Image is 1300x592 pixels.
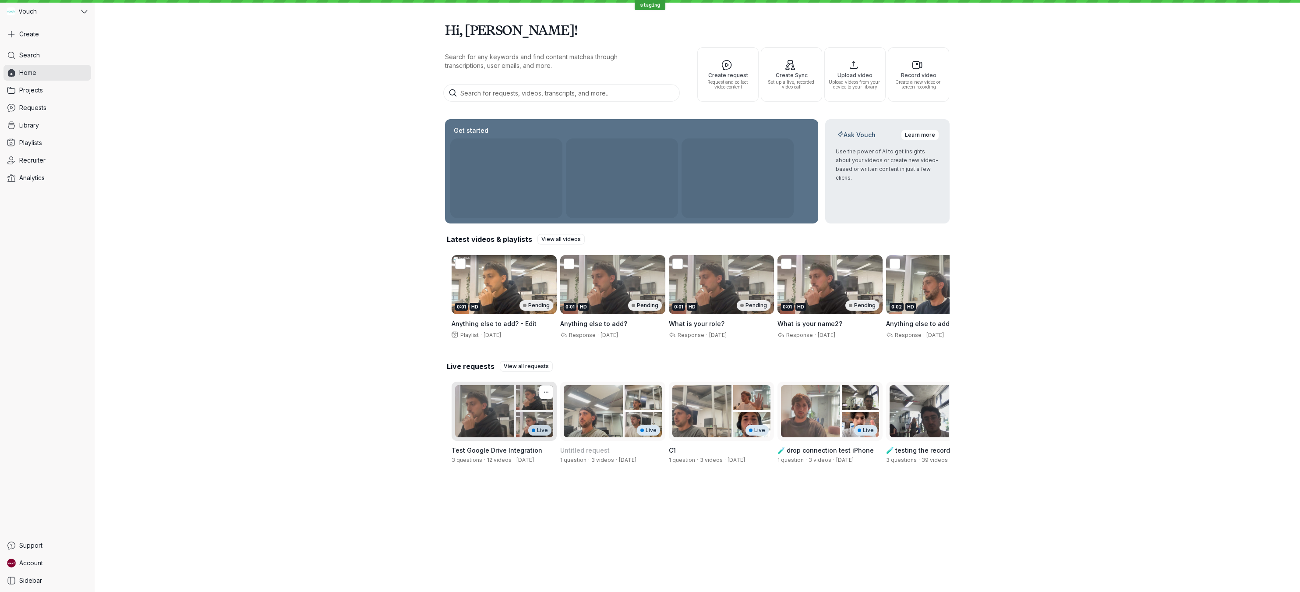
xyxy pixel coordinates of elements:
span: · [723,457,728,464]
div: 0:01 [455,303,468,311]
div: 0:02 [890,303,904,311]
a: Search [4,47,91,63]
span: Requests [19,103,46,112]
span: View all requests [504,362,549,371]
span: Created by Gary Zurnamer [516,457,534,463]
span: 3 videos [700,457,723,463]
span: Playlist [459,332,479,338]
span: 1 question [777,457,804,463]
a: Learn more [901,130,939,140]
span: Created by Gary Zurnamer [728,457,745,463]
span: C1 [669,447,676,454]
span: · [482,457,487,464]
span: Response [567,332,596,338]
span: 3 questions [452,457,482,463]
span: · [614,457,619,464]
span: · [804,457,809,464]
div: Pending [519,300,553,311]
span: · [586,457,591,464]
span: What is your role? [669,320,724,327]
span: Create request [701,72,755,78]
span: Request and collect video content [701,80,755,89]
span: Analytics [19,174,45,182]
span: · [917,457,922,464]
span: Anything else to add? - Edit [452,320,537,327]
span: · [704,332,709,339]
div: Pending [628,300,662,311]
a: Sidebar [4,573,91,588]
a: Projects [4,82,91,98]
span: What is your name2? [777,320,842,327]
span: Playlists [19,138,42,147]
img: Vouch avatar [7,7,15,15]
span: · [512,457,516,464]
span: 39 videos [922,457,948,463]
span: Created by Jay Almaraz [836,457,854,463]
span: 1 question [560,457,586,463]
div: Pending [737,300,770,311]
span: Recruiter [19,156,46,165]
a: Support [4,538,91,553]
span: Vouch [18,7,37,16]
button: Upload videoUpload videos from your device to your library [824,47,886,102]
span: 12 videos [487,457,512,463]
input: Search for requests, videos, transcripts, and more... [443,84,680,102]
span: 3 videos [809,457,831,463]
span: [DATE] [484,332,501,338]
span: [DATE] [601,332,618,338]
p: Use the power of AI to get insights about your videos or create new video-based or written conten... [836,147,939,182]
div: Pending [845,300,879,311]
h2: Get started [452,126,490,135]
span: Account [19,559,43,567]
button: More actions [539,385,553,399]
span: Anything else to add? [886,320,953,327]
span: [DATE] [709,332,727,338]
h2: Live requests [447,362,495,371]
span: [DATE] [818,332,835,338]
h2: Ask Vouch [836,131,877,139]
span: · [695,457,700,464]
a: Playlists [4,135,91,151]
div: HD [578,303,589,311]
div: HD [795,303,806,311]
a: Stephane avatarAccount [4,555,91,571]
span: Set up a live, recorded video call [765,80,818,89]
img: Stephane avatar [7,559,16,567]
a: Analytics [4,170,91,186]
span: · [479,332,484,339]
span: · [831,457,836,464]
a: View all videos [537,234,585,245]
span: Support [19,541,42,550]
span: Response [893,332,922,338]
a: Recruiter [4,152,91,168]
span: 1 question [669,457,695,463]
span: Response [676,332,704,338]
span: Library [19,121,39,130]
div: 0:01 [781,303,794,311]
button: Create requestRequest and collect video content [697,47,759,102]
h2: Latest videos & playlists [447,234,532,244]
span: Learn more [905,131,935,139]
div: HD [905,303,916,311]
h1: Hi, [PERSON_NAME]! [445,18,950,42]
h3: 🧪 testing the recorder webkit blob array buffer ting [886,446,991,455]
span: [DATE] [926,332,944,338]
a: View all requests [500,361,553,372]
div: 0:01 [672,303,685,311]
p: Search for any keywords and find content matches through transcriptions, user emails, and more. [445,53,655,70]
button: Create SyncSet up a live, recorded video call [761,47,822,102]
span: Projects [19,86,43,95]
a: Library [4,117,91,133]
div: 0:01 [564,303,576,311]
span: · [596,332,601,339]
span: 🧪 drop connection test iPhone [777,447,874,454]
span: Test Google Drive Integration [452,447,542,454]
div: Vouch [4,4,79,19]
div: HD [470,303,480,311]
span: 3 videos [591,457,614,463]
a: Home [4,65,91,81]
span: Create Sync [765,72,818,78]
span: Search [19,51,40,60]
span: Created by Gary Zurnamer [619,457,636,463]
span: Create [19,30,39,39]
